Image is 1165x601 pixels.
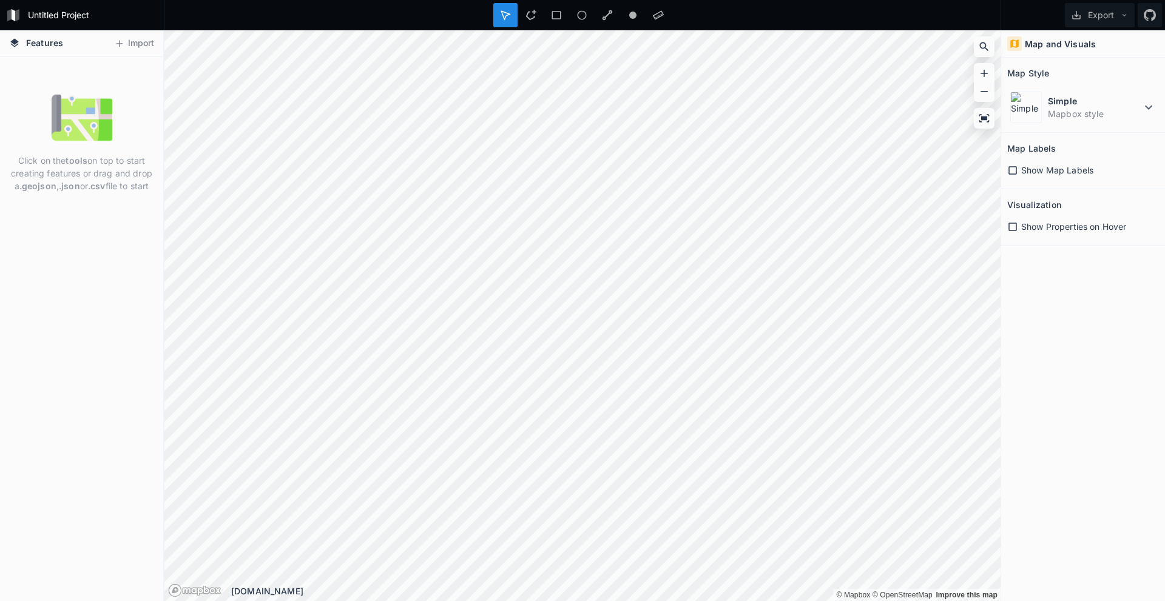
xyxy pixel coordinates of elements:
button: Import [108,34,160,53]
strong: .json [59,181,80,191]
a: Mapbox [836,591,870,599]
h2: Map Labels [1007,139,1056,158]
p: Click on the on top to start creating features or drag and drop a , or file to start [9,154,154,192]
img: empty [52,87,112,148]
h2: Visualization [1007,195,1061,214]
span: Show Map Labels [1021,164,1093,176]
h4: Map and Visuals [1025,38,1096,50]
img: Simple [1010,92,1042,123]
span: Show Properties on Hover [1021,220,1126,233]
button: Export [1065,3,1135,27]
h2: Map Style [1007,64,1049,82]
span: Features [26,36,63,49]
dt: Simple [1048,95,1141,107]
dd: Mapbox style [1048,107,1141,120]
a: Map feedback [936,591,998,599]
strong: .geojson [19,181,56,191]
a: OpenStreetMap [873,591,933,599]
strong: .csv [88,181,106,191]
strong: tools [66,155,87,166]
a: Mapbox logo [168,583,221,597]
div: [DOMAIN_NAME] [231,585,1001,597]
